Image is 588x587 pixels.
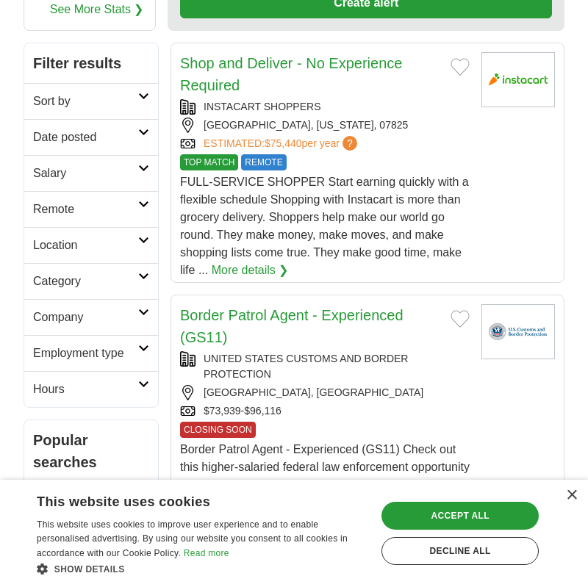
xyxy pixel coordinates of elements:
h2: Salary [33,165,138,182]
h2: Category [33,273,138,290]
a: More details ❯ [212,262,289,279]
a: Border Patrol Agent - Experienced (GS11) [180,307,404,345]
a: INSTACART SHOPPERS [204,101,320,112]
a: Employment type [24,335,158,371]
h2: Location [33,237,138,254]
div: Decline all [381,537,539,565]
img: U.S. Customs and Border Protection logo [481,304,555,359]
a: Category [24,263,158,299]
span: FULL-SERVICE SHOPPER Start earning quickly with a flexible schedule Shopping with Instacart is mo... [180,176,469,276]
div: Show details [37,561,367,576]
span: REMOTE [241,154,286,170]
span: TOP MATCH [180,154,238,170]
a: Shop and Deliver - No Experience Required [180,55,402,93]
a: Company [24,299,158,335]
h2: Popular searches [33,429,149,473]
a: Remote [24,191,158,227]
span: Show details [54,564,125,575]
img: Instacart logo [481,52,555,107]
h2: Filter results [24,43,158,83]
div: [GEOGRAPHIC_DATA], [GEOGRAPHIC_DATA] [180,385,470,400]
h2: Sort by [33,93,138,110]
a: Salary [24,155,158,191]
span: This website uses cookies to improve user experience and to enable personalised advertising. By u... [37,519,348,559]
div: Accept all [381,502,539,530]
h2: Hours [33,381,138,398]
span: CLOSING SOON [180,422,256,438]
a: Sort by [24,83,158,119]
button: Add to favorite jobs [451,58,470,76]
a: Date posted [24,119,158,155]
a: ESTIMATED:$75,440per year? [204,136,360,151]
h2: Employment type [33,345,138,362]
a: UNITED STATES CUSTOMS AND BORDER PROTECTION [204,353,408,380]
a: Hours [24,371,158,407]
a: See More Stats ❯ [50,1,144,18]
span: $75,440 [265,137,302,149]
a: Location [24,227,158,263]
div: $73,939-$96,116 [180,403,470,419]
div: [GEOGRAPHIC_DATA], [US_STATE], 07825 [180,118,470,133]
span: Border Patrol Agent - Experienced (GS11) Check out this higher-salaried federal law enforcement o... [180,443,470,526]
h2: Company [33,309,138,326]
h2: Date posted [33,129,138,146]
span: ? [343,136,357,151]
a: Read more, opens a new window [184,548,229,558]
div: Close [566,490,577,501]
div: This website uses cookies [37,489,330,511]
button: Add to favorite jobs [451,310,470,328]
h2: Remote [33,201,138,218]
